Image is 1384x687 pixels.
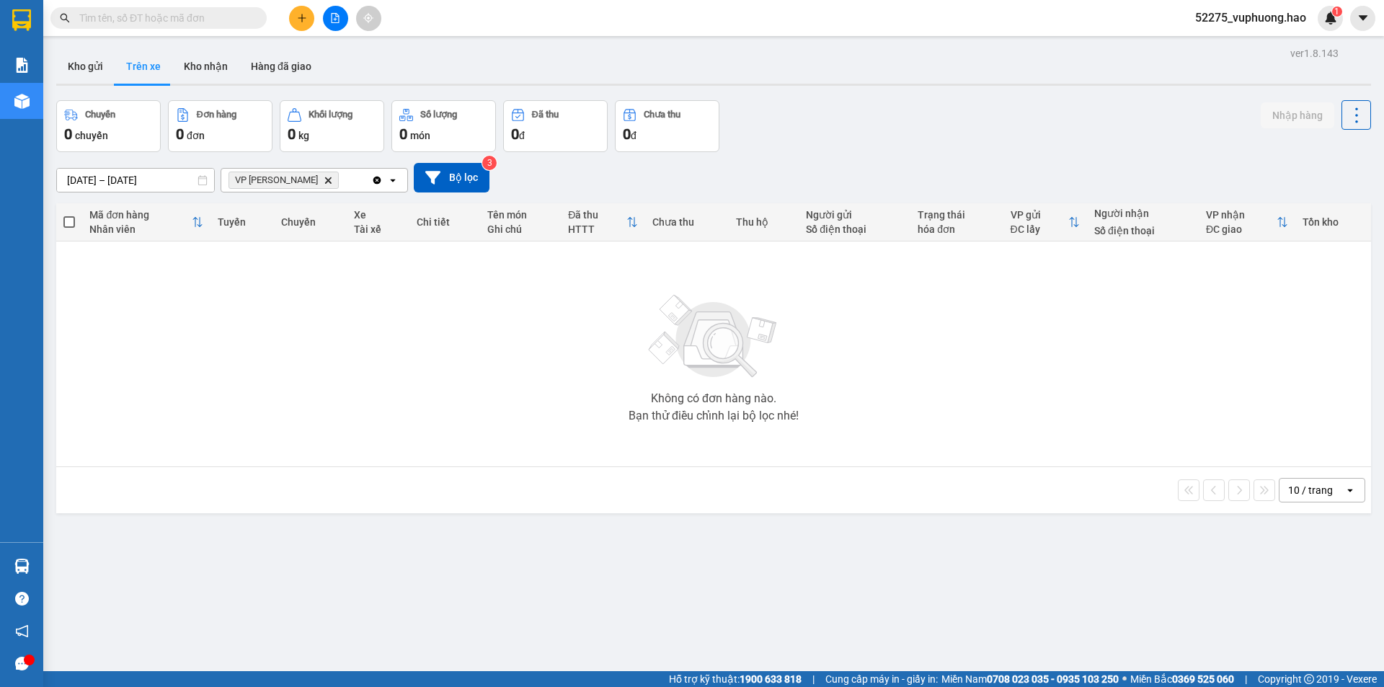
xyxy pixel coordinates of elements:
[736,216,791,228] div: Thu hộ
[806,209,903,221] div: Người gửi
[354,223,402,235] div: Tài xế
[1357,12,1370,25] span: caret-down
[420,110,457,120] div: Số lượng
[75,130,108,141] span: chuyến
[532,110,559,120] div: Đã thu
[669,671,802,687] span: Hỗ trợ kỹ thuật:
[1011,223,1068,235] div: ĐC lấy
[642,286,786,387] img: svg+xml;base64,PHN2ZyBjbGFzcz0ibGlzdC1wbHVnX19zdmciIHhtbG5zPSJodHRwOi8vd3d3LnczLm9yZy8yMDAwL3N2Zy...
[172,49,239,84] button: Kho nhận
[89,209,191,221] div: Mã đơn hàng
[235,174,318,186] span: VP Gành Hào
[1334,6,1339,17] span: 1
[918,223,995,235] div: hóa đơn
[561,203,645,241] th: Toggle SortBy
[187,130,205,141] span: đơn
[1332,6,1342,17] sup: 1
[309,110,352,120] div: Khối lượng
[218,216,267,228] div: Tuyến
[168,100,272,152] button: Đơn hàng0đơn
[12,9,31,31] img: logo-vxr
[57,169,214,192] input: Select a date range.
[987,673,1119,685] strong: 0708 023 035 - 0935 103 250
[1206,209,1277,221] div: VP nhận
[1261,102,1334,128] button: Nhập hàng
[825,671,938,687] span: Cung cấp máy in - giấy in:
[15,624,29,638] span: notification
[1245,671,1247,687] span: |
[176,125,184,143] span: 0
[387,174,399,186] svg: open
[1094,225,1192,236] div: Số điện thoại
[519,130,525,141] span: đ
[1303,216,1364,228] div: Tồn kho
[330,13,340,23] span: file-add
[941,671,1119,687] span: Miền Nam
[511,125,519,143] span: 0
[652,216,722,228] div: Chưa thu
[281,216,340,228] div: Chuyến
[280,100,384,152] button: Khối lượng0kg
[1172,673,1234,685] strong: 0369 525 060
[1206,223,1277,235] div: ĐC giao
[324,176,332,185] svg: Delete
[651,393,776,404] div: Không có đơn hàng nào.
[229,172,339,189] span: VP Gành Hào, close by backspace
[414,163,489,192] button: Bộ lọc
[298,130,309,141] span: kg
[56,100,161,152] button: Chuyến0chuyến
[239,49,323,84] button: Hàng đã giao
[197,110,236,120] div: Đơn hàng
[631,130,636,141] span: đ
[482,156,497,170] sup: 3
[568,209,626,221] div: Đã thu
[342,173,343,187] input: Selected VP Gành Hào.
[1290,45,1339,61] div: ver 1.8.143
[918,209,995,221] div: Trạng thái
[568,223,626,235] div: HTTT
[85,110,115,120] div: Chuyến
[115,49,172,84] button: Trên xe
[14,94,30,109] img: warehouse-icon
[64,125,72,143] span: 0
[363,13,373,23] span: aim
[629,410,799,422] div: Bạn thử điều chỉnh lại bộ lọc nhé!
[806,223,903,235] div: Số điện thoại
[1003,203,1087,241] th: Toggle SortBy
[79,10,249,26] input: Tìm tên, số ĐT hoặc mã đơn
[391,100,496,152] button: Số lượng0món
[615,100,719,152] button: Chưa thu0đ
[1288,483,1333,497] div: 10 / trang
[1199,203,1295,241] th: Toggle SortBy
[1304,674,1314,684] span: copyright
[1324,12,1337,25] img: icon-new-feature
[410,130,430,141] span: món
[399,125,407,143] span: 0
[356,6,381,31] button: aim
[1184,9,1318,27] span: 52275_vuphuong.hao
[623,125,631,143] span: 0
[14,559,30,574] img: warehouse-icon
[503,100,608,152] button: Đã thu0đ
[1130,671,1234,687] span: Miền Bắc
[812,671,815,687] span: |
[1350,6,1375,31] button: caret-down
[1094,208,1192,219] div: Người nhận
[417,216,474,228] div: Chi tiết
[371,174,383,186] svg: Clear all
[288,125,296,143] span: 0
[487,223,554,235] div: Ghi chú
[14,58,30,73] img: solution-icon
[354,209,402,221] div: Xe
[644,110,680,120] div: Chưa thu
[740,673,802,685] strong: 1900 633 818
[15,592,29,606] span: question-circle
[1344,484,1356,496] svg: open
[60,13,70,23] span: search
[89,223,191,235] div: Nhân viên
[56,49,115,84] button: Kho gửi
[1122,676,1127,682] span: ⚪️
[15,657,29,670] span: message
[487,209,554,221] div: Tên món
[289,6,314,31] button: plus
